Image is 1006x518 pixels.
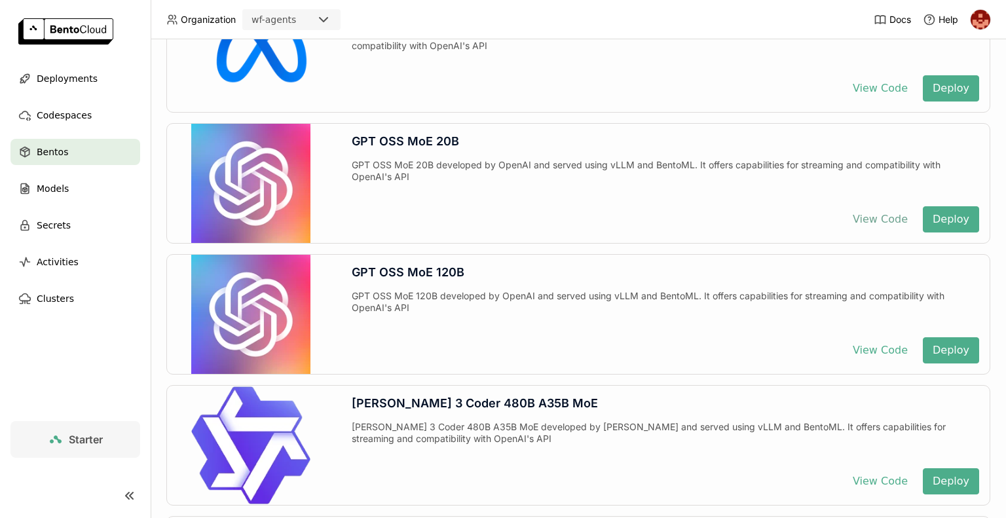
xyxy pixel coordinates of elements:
div: Help [923,13,958,26]
input: Selected wf-agents. [297,14,299,27]
span: Bentos [37,144,68,160]
div: Llama 3.1 8B Instruct with CPU KV offloading developed by Meta and served using vLLM and BentoML.... [352,28,979,65]
span: Clusters [37,291,74,306]
a: Starter [10,421,140,458]
img: logo [18,18,113,45]
span: Help [939,14,958,26]
a: Secrets [10,212,140,238]
img: prasanth nandanuru [971,10,990,29]
button: View Code [843,75,918,102]
div: wf-agents [251,13,296,26]
span: Activities [37,254,79,270]
button: View Code [843,206,918,232]
span: Models [37,181,69,196]
a: Deployments [10,65,140,92]
div: GPT OSS MoE 120B developed by OpenAI and served using vLLM and BentoML. It offers capabilities fo... [352,290,979,327]
span: Secrets [37,217,71,233]
div: GPT OSS MoE 120B [352,265,979,280]
span: Docs [889,14,911,26]
button: Deploy [923,337,979,363]
div: [PERSON_NAME] 3 Coder 480B A35B MoE developed by [PERSON_NAME] and served using vLLM and BentoML.... [352,421,979,458]
a: Clusters [10,286,140,312]
img: Qwen 3 Coder 480B A35B MoE [191,386,310,505]
button: Deploy [923,468,979,494]
a: Docs [874,13,911,26]
div: GPT OSS MoE 20B developed by OpenAI and served using vLLM and BentoML. It offers capabilities for... [352,159,979,196]
span: Codespaces [37,107,92,123]
button: View Code [843,468,918,494]
a: Bentos [10,139,140,165]
button: Deploy [923,75,979,102]
img: GPT OSS MoE 20B [191,124,310,243]
span: Starter [69,433,103,446]
span: Organization [181,14,236,26]
span: Deployments [37,71,98,86]
div: [PERSON_NAME] 3 Coder 480B A35B MoE [352,396,979,411]
button: Deploy [923,206,979,232]
div: GPT OSS MoE 20B [352,134,979,149]
a: Models [10,176,140,202]
a: Codespaces [10,102,140,128]
img: GPT OSS MoE 120B [191,255,310,374]
a: Activities [10,249,140,275]
button: View Code [843,337,918,363]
